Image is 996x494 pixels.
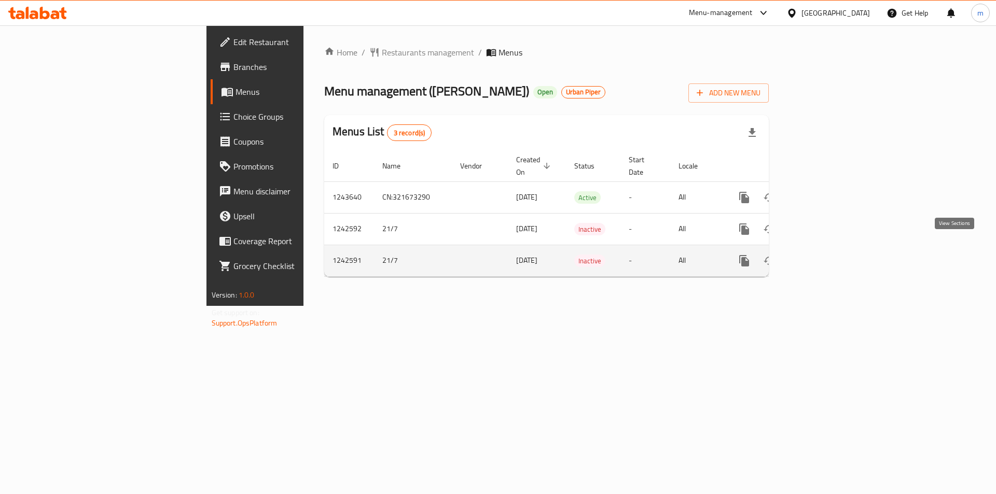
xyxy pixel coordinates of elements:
span: Menu management ( [PERSON_NAME] ) [324,79,529,103]
div: Active [574,191,601,204]
span: Upsell [233,210,365,222]
span: Status [574,160,608,172]
span: Branches [233,61,365,73]
span: Inactive [574,223,605,235]
td: CN:321673290 [374,181,452,213]
span: Created On [516,153,554,178]
a: Coupons [211,129,373,154]
span: [DATE] [516,253,537,267]
a: Promotions [211,154,373,179]
span: 1.0.0 [239,288,255,302]
span: Choice Groups [233,110,365,123]
a: Restaurants management [369,46,474,59]
div: [GEOGRAPHIC_DATA] [801,7,870,19]
span: 3 record(s) [388,128,432,138]
span: Promotions [233,160,365,173]
a: Menus [211,79,373,104]
span: m [977,7,984,19]
span: Urban Piper [562,88,605,96]
span: Coverage Report [233,235,365,247]
td: 21/7 [374,213,452,245]
li: / [478,46,482,59]
span: Coupons [233,135,365,148]
td: - [620,245,670,276]
a: Coverage Report [211,229,373,253]
table: enhanced table [324,150,840,277]
div: Menu-management [689,7,753,19]
span: ID [333,160,352,172]
td: 21/7 [374,245,452,276]
h2: Menus List [333,124,432,141]
a: Menu disclaimer [211,179,373,204]
span: Restaurants management [382,46,474,59]
a: Grocery Checklist [211,253,373,278]
div: Open [533,86,557,98]
div: Inactive [574,223,605,235]
span: Add New Menu [697,87,760,100]
td: All [670,213,724,245]
a: Support.OpsPlatform [212,316,278,330]
span: Start Date [629,153,658,178]
a: Branches [211,54,373,79]
button: Change Status [757,217,782,242]
span: [DATE] [516,222,537,235]
button: Change Status [757,248,782,273]
td: All [670,181,724,213]
span: Vendor [460,160,495,172]
th: Actions [724,150,840,182]
a: Edit Restaurant [211,30,373,54]
td: - [620,213,670,245]
span: Edit Restaurant [233,36,365,48]
nav: breadcrumb [324,46,769,59]
td: - [620,181,670,213]
span: Name [382,160,414,172]
button: more [732,217,757,242]
span: Menus [236,86,365,98]
button: more [732,248,757,273]
span: Grocery Checklist [233,260,365,272]
span: Version: [212,288,237,302]
td: All [670,245,724,276]
button: Add New Menu [688,83,769,103]
span: [DATE] [516,190,537,204]
span: Get support on: [212,306,259,319]
span: Open [533,88,557,96]
span: Active [574,192,601,204]
a: Choice Groups [211,104,373,129]
span: Inactive [574,255,605,267]
div: Total records count [387,124,432,141]
span: Locale [679,160,711,172]
span: Menu disclaimer [233,185,365,197]
div: Export file [740,120,765,145]
span: Menus [499,46,522,59]
a: Upsell [211,204,373,229]
button: Change Status [757,185,782,210]
button: more [732,185,757,210]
